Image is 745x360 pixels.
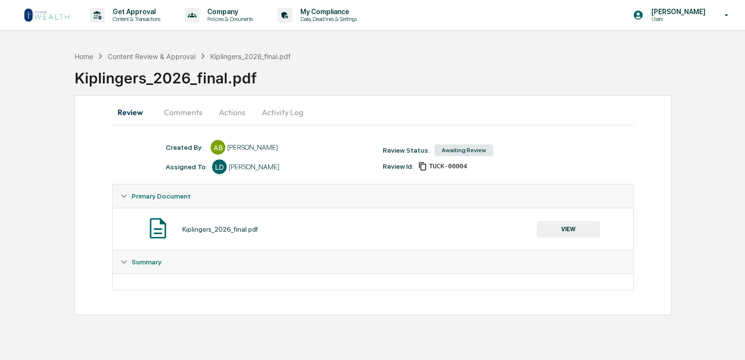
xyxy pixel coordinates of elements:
[132,192,191,200] span: Primary Document
[105,8,165,16] p: Get Approval
[199,8,258,16] p: Company
[182,225,258,233] div: Kiplingers_2026_final.pdf
[212,160,227,174] div: LD
[227,143,278,151] div: [PERSON_NAME]
[199,16,258,22] p: Policies & Documents
[211,140,225,155] div: AB
[75,61,745,87] div: Kiplingers_2026_final.pdf
[146,216,170,240] img: Document Icon
[112,100,156,124] button: Review
[434,144,493,156] div: Awaiting Review
[166,163,207,171] div: Assigned To:
[23,7,70,23] img: logo
[113,274,633,290] div: Summary
[105,16,165,22] p: Content & Transactions
[383,162,413,170] div: Review Id:
[644,8,710,16] p: [PERSON_NAME]
[75,52,93,60] div: Home
[293,16,362,22] p: Data, Deadlines & Settings
[112,100,634,124] div: secondary tabs example
[210,100,254,124] button: Actions
[113,250,633,274] div: Summary
[156,100,210,124] button: Comments
[113,184,633,208] div: Primary Document
[229,163,279,171] div: [PERSON_NAME]
[537,221,600,238] button: VIEW
[644,16,710,22] p: Users
[429,162,467,170] span: db1177bd-2c7c-4c24-a3b2-be92416aac7e
[166,143,206,151] div: Created By: ‎ ‎
[210,52,291,60] div: Kiplingers_2026_final.pdf
[254,100,311,124] button: Activity Log
[108,52,196,60] div: Content Review & Approval
[132,258,161,266] span: Summary
[113,208,633,250] div: Primary Document
[293,8,362,16] p: My Compliance
[383,146,430,154] div: Review Status:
